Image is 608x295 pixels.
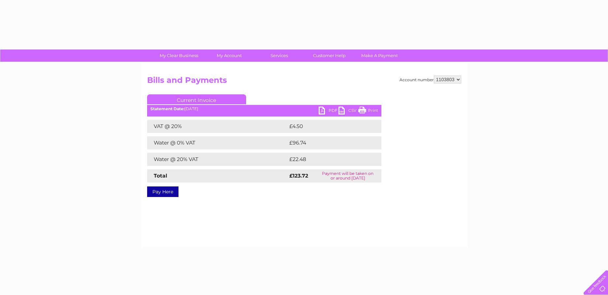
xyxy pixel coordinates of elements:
[338,107,358,116] a: CSV
[152,49,206,62] a: My Clear Business
[154,173,167,179] strong: Total
[147,76,461,88] h2: Bills and Payments
[202,49,256,62] a: My Account
[147,107,381,111] div: [DATE]
[289,173,308,179] strong: £123.72
[288,120,366,133] td: £4.50
[288,153,368,166] td: £22.48
[319,107,338,116] a: PDF
[314,169,381,182] td: Payment will be taken on or around [DATE]
[147,120,288,133] td: VAT @ 20%
[150,106,184,111] b: Statement Date:
[252,49,306,62] a: Services
[147,136,288,149] td: Water @ 0% VAT
[400,76,461,83] div: Account number
[288,136,368,149] td: £96.74
[147,94,246,104] a: Current Invoice
[358,107,378,116] a: Print
[352,49,407,62] a: Make A Payment
[302,49,357,62] a: Customer Help
[147,153,288,166] td: Water @ 20% VAT
[147,186,178,197] a: Pay Here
